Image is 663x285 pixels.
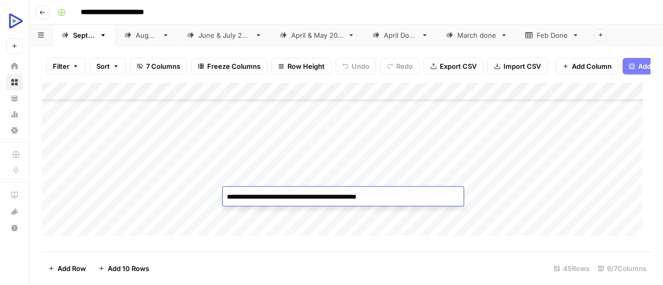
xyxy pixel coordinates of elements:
span: Row Height [287,61,325,71]
div: [DATE] & [DATE] [291,30,343,40]
div: What's new? [7,204,22,219]
a: Usage [6,106,23,123]
button: Row Height [271,58,331,74]
a: Your Data [6,90,23,107]
a: Browse [6,74,23,91]
button: Undo [336,58,376,74]
button: Redo [380,58,420,74]
button: Freeze Columns [191,58,267,74]
button: Export CSV [424,58,483,74]
div: [DATE] [136,30,158,40]
button: What's new? [6,203,23,220]
button: Add 10 Rows [92,260,155,277]
div: April Done [384,30,417,40]
div: 45 Rows [550,260,594,277]
a: [DATE] & [DATE] [271,25,364,46]
a: [DATE] [116,25,178,46]
a: Home [6,58,23,74]
div: March done [457,30,496,40]
button: Import CSV [487,58,547,74]
button: Add Column [556,58,618,74]
span: Freeze Columns [207,61,261,71]
span: Export CSV [440,61,477,71]
a: March done [437,25,516,46]
button: Sort [90,58,126,74]
button: Add Row [42,260,92,277]
div: [DATE] & [DATE] [198,30,251,40]
button: Filter [46,58,85,74]
button: Help + Support [6,220,23,236]
a: AirOps Academy [6,187,23,203]
span: Add Row [57,263,86,274]
span: Undo [352,61,369,71]
a: [DATE] & [DATE] [178,25,271,46]
a: April Done [364,25,437,46]
a: Settings [6,122,23,139]
span: Add 10 Rows [108,263,149,274]
span: Add Column [572,61,612,71]
span: Sort [96,61,110,71]
span: Import CSV [503,61,541,71]
a: [DATE] [53,25,116,46]
span: Filter [53,61,69,71]
div: Feb Done [537,30,568,40]
span: Redo [396,61,413,71]
span: 7 Columns [146,61,180,71]
button: 7 Columns [130,58,187,74]
div: [DATE] [73,30,95,40]
button: Workspace: OpenReplay [6,8,23,34]
a: Feb Done [516,25,588,46]
img: OpenReplay Logo [6,12,25,31]
div: 6/7 Columns [594,260,651,277]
